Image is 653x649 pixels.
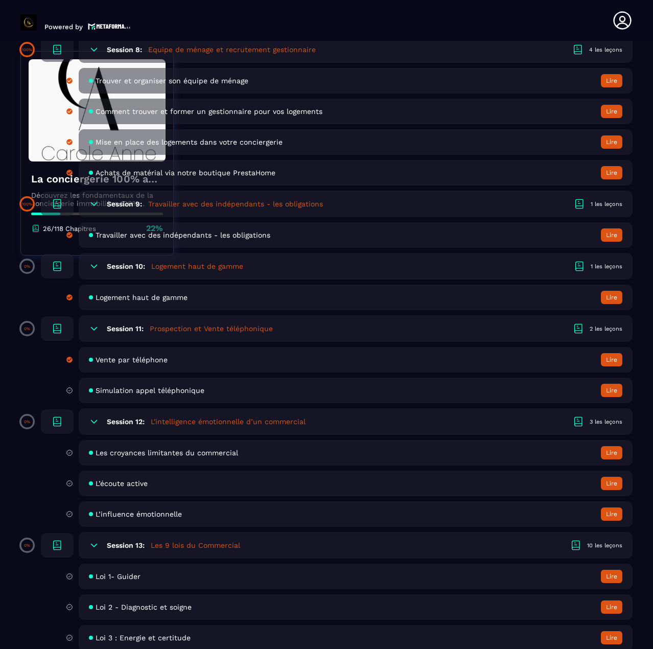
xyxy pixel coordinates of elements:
div: 1 les leçons [591,263,622,270]
span: Simulation appel téléphonique [96,386,204,395]
p: Powered by [44,23,83,31]
h6: Session 13: [107,541,145,549]
button: Lire [601,228,622,242]
p: 0% [24,327,30,331]
img: logo [88,22,131,31]
h5: L'intelligence émotionnelle d’un commercial [151,416,306,427]
div: 10 les leçons [587,542,622,549]
h4: La conciergerie 100% automatisée [31,172,163,186]
button: Lire [601,384,622,397]
span: L’écoute active [96,479,148,488]
p: 0% [24,420,30,424]
span: Logement haut de gamme [96,293,188,302]
button: Lire [601,600,622,614]
h5: Les 9 lois du Commercial [151,540,240,550]
span: L’influence émotionnelle [96,510,182,518]
span: Loi 1- Guider [96,572,141,581]
button: Lire [601,135,622,149]
h5: Travailler avec des indépendants - les obligations [148,199,323,209]
h6: Session 10: [107,262,145,270]
h5: Logement haut de gamme [151,261,243,271]
span: Loi 3 : Energie et certitude [96,634,191,642]
button: Lire [601,291,622,304]
button: Lire [601,631,622,644]
h6: Session 12: [107,418,145,426]
img: banner [29,59,166,161]
p: 0% [24,543,30,548]
button: Lire [601,507,622,521]
span: Vente par téléphone [96,356,168,364]
button: Lire [601,446,622,459]
button: Lire [601,477,622,490]
div: 1 les leçons [591,200,622,208]
div: 4 les leçons [589,46,622,54]
button: Lire [601,105,622,118]
p: 26/118 Chapitres [43,225,96,233]
span: Trouver et organiser son équipe de ménage [96,77,248,85]
div: 3 les leçons [590,418,622,426]
h6: Session 9: [107,200,142,208]
div: 2 les leçons [590,325,622,333]
span: Loi 2 - Diagnostic et soigne [96,603,192,611]
span: Achats de matérial via notre boutique PrestaHome [96,169,275,177]
p: Découvrez les fondamentaux de la conciergerie immobilière 100% automatisée. Cette formation est c... [31,191,163,207]
h6: Session 8: [107,45,142,54]
span: Comment trouver et former un gestionnaire pour vos logements [96,107,322,115]
button: Lire [601,570,622,583]
span: Travailler avec des indépendants - les obligations [96,231,270,239]
p: 100% [22,48,32,52]
button: Lire [601,74,622,87]
button: Lire [601,353,622,366]
p: 0% [24,264,30,269]
span: Mise en place des logements dans votre conciergerie [96,138,283,146]
h6: Session 11: [107,324,144,333]
span: Les croyances limitantes du commercial [96,449,238,457]
img: logo-branding [20,14,37,31]
button: Lire [601,166,622,179]
h5: Prospection et Vente téléphonique [150,323,273,334]
h5: Equipe de ménage et recrutement gestionnaire [148,44,316,55]
p: 100% [22,202,32,206]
